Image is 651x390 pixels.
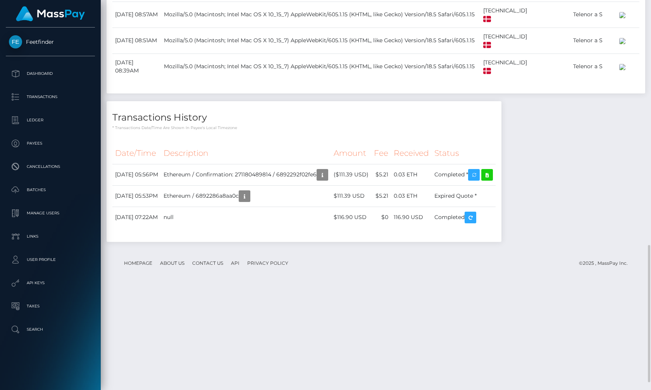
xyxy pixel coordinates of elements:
[112,143,161,164] th: Date/Time
[6,38,95,45] span: Feetfinder
[331,185,371,207] td: $111.39 USD
[570,2,617,28] td: Telenor a S
[161,28,480,53] td: Mozilla/5.0 (Macintosh; Intel Mac OS X 10_15_7) AppleWebKit/605.1.15 (KHTML, like Gecko) Version/...
[112,164,161,185] td: [DATE] 05:56PM
[619,64,625,70] img: 200x100
[9,138,92,149] p: Payees
[570,28,617,53] td: Telenor a S
[161,2,480,28] td: Mozilla/5.0 (Macintosh; Intel Mac OS X 10_15_7) AppleWebKit/605.1.15 (KHTML, like Gecko) Version/...
[161,53,480,79] td: Mozilla/5.0 (Macintosh; Intel Mac OS X 10_15_7) AppleWebKit/605.1.15 (KHTML, like Gecko) Version/...
[9,35,22,48] img: Feetfinder
[432,143,496,164] th: Status
[112,185,161,207] td: [DATE] 05:53PM
[161,143,331,164] th: Description
[480,2,536,28] td: [TECHNICAL_ID]
[483,42,491,48] img: dk.png
[391,164,432,185] td: 0.03 ETH
[161,164,331,185] td: Ethereum / Confirmation: 271180489814 / 6892292f02fe6
[371,164,391,185] td: $5.21
[112,207,161,228] td: [DATE] 07:22AM
[371,143,391,164] th: Fee
[579,259,634,267] div: © 2025 , MassPay Inc.
[6,157,95,176] a: Cancellations
[112,53,161,79] td: [DATE] 08:39AM
[161,185,331,207] td: Ethereum / 6892286a8aa0c
[6,250,95,269] a: User Profile
[391,143,432,164] th: Received
[6,64,95,83] a: Dashboard
[6,87,95,107] a: Transactions
[9,324,92,335] p: Search
[9,231,92,242] p: Links
[6,134,95,153] a: Payees
[432,164,496,185] td: Completed *
[157,257,188,269] a: About Us
[391,185,432,207] td: 0.03 ETH
[9,207,92,219] p: Manage Users
[112,2,161,28] td: [DATE] 08:57AM
[9,277,92,289] p: API Keys
[371,207,391,228] td: $0
[619,38,625,44] img: 200x100
[6,273,95,293] a: API Keys
[6,227,95,246] a: Links
[483,68,491,74] img: dk.png
[121,257,155,269] a: Homepage
[331,143,371,164] th: Amount
[570,53,617,79] td: Telenor a S
[9,68,92,79] p: Dashboard
[432,185,496,207] td: Expired Quote *
[331,207,371,228] td: $116.90 USD
[189,257,226,269] a: Contact Us
[112,125,496,131] p: * Transactions date/time are shown in payee's local timezone
[9,114,92,126] p: Ledger
[6,180,95,200] a: Batches
[228,257,243,269] a: API
[161,207,331,228] td: null
[9,91,92,103] p: Transactions
[9,161,92,173] p: Cancellations
[9,254,92,266] p: User Profile
[331,164,371,185] td: ($111.39 USD)
[6,320,95,339] a: Search
[483,16,491,22] img: dk.png
[9,184,92,196] p: Batches
[432,207,496,228] td: Completed
[619,12,625,18] img: 200x100
[112,111,496,124] h4: Transactions History
[391,207,432,228] td: 116.90 USD
[112,28,161,53] td: [DATE] 08:51AM
[6,297,95,316] a: Taxes
[9,300,92,312] p: Taxes
[244,257,291,269] a: Privacy Policy
[480,28,536,53] td: [TECHNICAL_ID]
[16,6,85,21] img: MassPay Logo
[480,53,536,79] td: [TECHNICAL_ID]
[371,185,391,207] td: $5.21
[6,110,95,130] a: Ledger
[6,204,95,223] a: Manage Users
